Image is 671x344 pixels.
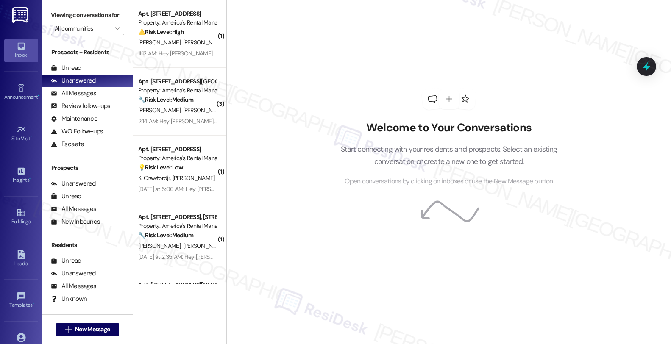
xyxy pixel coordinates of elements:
[51,64,81,72] div: Unread
[138,253,574,261] div: [DATE] at 2:35 AM: Hey [PERSON_NAME] and [PERSON_NAME], we appreciate your text! We'll be back at...
[138,154,217,163] div: Property: America's Rental Managers Portfolio
[138,9,217,18] div: Apt. [STREET_ADDRESS]
[328,143,570,167] p: Start connecting with your residents and prospects. Select an existing conversation or create a n...
[51,282,96,291] div: All Messages
[138,174,173,182] span: K. Crawfordjr
[42,48,133,57] div: Prospects + Residents
[51,256,81,265] div: Unread
[4,205,38,228] a: Buildings
[328,121,570,135] h2: Welcome to Your Conversations
[51,269,96,278] div: Unanswered
[55,22,111,35] input: All communities
[183,242,226,250] span: [PERSON_NAME]
[115,25,120,32] i: 
[345,176,553,187] span: Open conversations by clicking on inboxes or use the New Message button
[51,8,124,22] label: Viewing conversations for
[138,106,183,114] span: [PERSON_NAME]
[138,213,217,222] div: Apt. [STREET_ADDRESS], [STREET_ADDRESS]
[138,145,217,154] div: Apt. [STREET_ADDRESS]
[51,89,96,98] div: All Messages
[138,39,183,46] span: [PERSON_NAME]
[51,179,96,188] div: Unanswered
[138,164,183,171] strong: 💡 Risk Level: Low
[33,301,34,307] span: •
[31,134,32,140] span: •
[138,50,548,57] div: 11:12 AM: Hey [PERSON_NAME] and [PERSON_NAME], we appreciate your text! We'll be back at 11AM to ...
[138,117,549,125] div: 2:14 AM: Hey [PERSON_NAME] and [PERSON_NAME], we appreciate your text! We'll be back at 11AM to h...
[138,28,184,36] strong: ⚠️ Risk Level: High
[51,205,96,214] div: All Messages
[138,185,576,193] div: [DATE] at 5:06 AM: Hey [PERSON_NAME] and [PERSON_NAME], we appreciate your text! We'll be back at...
[138,18,217,27] div: Property: America's Rental Managers Portfolio
[183,39,226,46] span: [PERSON_NAME]
[138,222,217,230] div: Property: America's Rental Managers Portfolio
[51,192,81,201] div: Unread
[12,7,30,23] img: ResiDesk Logo
[75,325,110,334] span: New Message
[51,217,100,226] div: New Inbounds
[173,174,215,182] span: [PERSON_NAME]
[38,93,39,99] span: •
[4,122,38,145] a: Site Visit •
[51,294,87,303] div: Unknown
[138,86,217,95] div: Property: America's Rental Managers Portfolio
[138,96,193,103] strong: 🔧 Risk Level: Medium
[65,326,72,333] i: 
[138,280,217,289] div: Apt. [STREET_ADDRESS][GEOGRAPHIC_DATA][PERSON_NAME][PERSON_NAME]
[4,289,38,312] a: Templates •
[138,242,183,250] span: [PERSON_NAME]
[51,114,97,123] div: Maintenance
[56,323,119,336] button: New Message
[4,247,38,270] a: Leads
[51,102,110,111] div: Review follow-ups
[138,231,193,239] strong: 🔧 Risk Level: Medium
[183,106,226,114] span: [PERSON_NAME]
[4,39,38,62] a: Inbox
[29,176,31,182] span: •
[42,164,133,172] div: Prospects
[4,164,38,187] a: Insights •
[42,241,133,250] div: Residents
[51,76,96,85] div: Unanswered
[51,140,84,149] div: Escalate
[51,127,103,136] div: WO Follow-ups
[138,77,217,86] div: Apt. [STREET_ADDRESS][GEOGRAPHIC_DATA][STREET_ADDRESS]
